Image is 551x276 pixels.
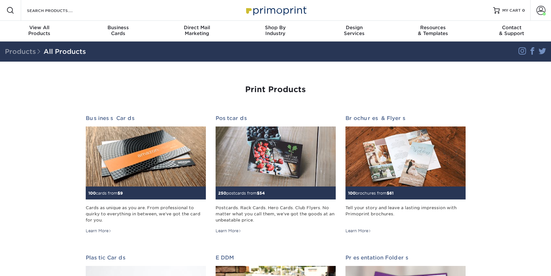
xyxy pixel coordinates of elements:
[86,228,111,234] div: Learn More
[216,126,336,186] img: Postcards
[88,191,123,196] small: cards from
[86,115,206,121] h2: Business Cards
[345,255,466,261] h2: Presentation Folders
[86,115,206,234] a: Business Cards 100cards from$9 Cards as unique as you are. From professional to quirky to everyth...
[315,25,394,36] div: Services
[86,85,466,94] h1: Print Products
[120,191,123,196] span: 9
[522,8,525,13] span: 0
[88,191,96,196] span: 100
[236,21,315,42] a: Shop ByIndustry
[216,255,336,261] h2: EDDM
[236,25,315,36] div: Industry
[216,115,336,234] a: Postcards 250postcards from$54 Postcards. Rack Cards. Hero Cards. Club Flyers. No matter what you...
[394,21,472,42] a: Resources& Templates
[387,191,389,196] span: $
[118,191,120,196] span: $
[315,21,394,42] a: DesignServices
[345,126,466,186] img: Brochures & Flyers
[389,191,394,196] span: 61
[236,25,315,30] span: Shop By
[86,255,206,261] h2: Plastic Cards
[243,3,308,17] img: Primoprint
[157,21,236,42] a: Direct MailMarketing
[394,25,472,36] div: & Templates
[86,126,206,186] img: Business Cards
[345,115,466,234] a: Brochures & Flyers 100brochures from$61 Tell your story and leave a lasting impression with Primo...
[345,205,466,223] div: Tell your story and leave a lasting impression with Primoprint brochures.
[218,191,226,196] span: 250
[348,191,394,196] small: brochures from
[472,25,551,36] div: & Support
[157,25,236,36] div: Marketing
[44,48,86,55] a: All Products
[79,25,157,30] span: Business
[26,6,90,14] input: SEARCH PRODUCTS.....
[502,8,521,13] span: MY CART
[79,21,157,42] a: BusinessCards
[5,48,44,55] span: Products
[345,228,371,234] div: Learn More
[216,115,336,121] h2: Postcards
[257,191,259,196] span: $
[79,25,157,36] div: Cards
[315,25,394,30] span: Design
[218,191,265,196] small: postcards from
[216,228,241,234] div: Learn More
[86,205,206,223] div: Cards as unique as you are. From professional to quirky to everything in between, we've got the c...
[259,191,265,196] span: 54
[345,115,466,121] h2: Brochures & Flyers
[216,205,336,223] div: Postcards. Rack Cards. Hero Cards. Club Flyers. No matter what you call them, we've got the goods...
[472,21,551,42] a: Contact& Support
[472,25,551,30] span: Contact
[394,25,472,30] span: Resources
[348,191,356,196] span: 100
[157,25,236,30] span: Direct Mail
